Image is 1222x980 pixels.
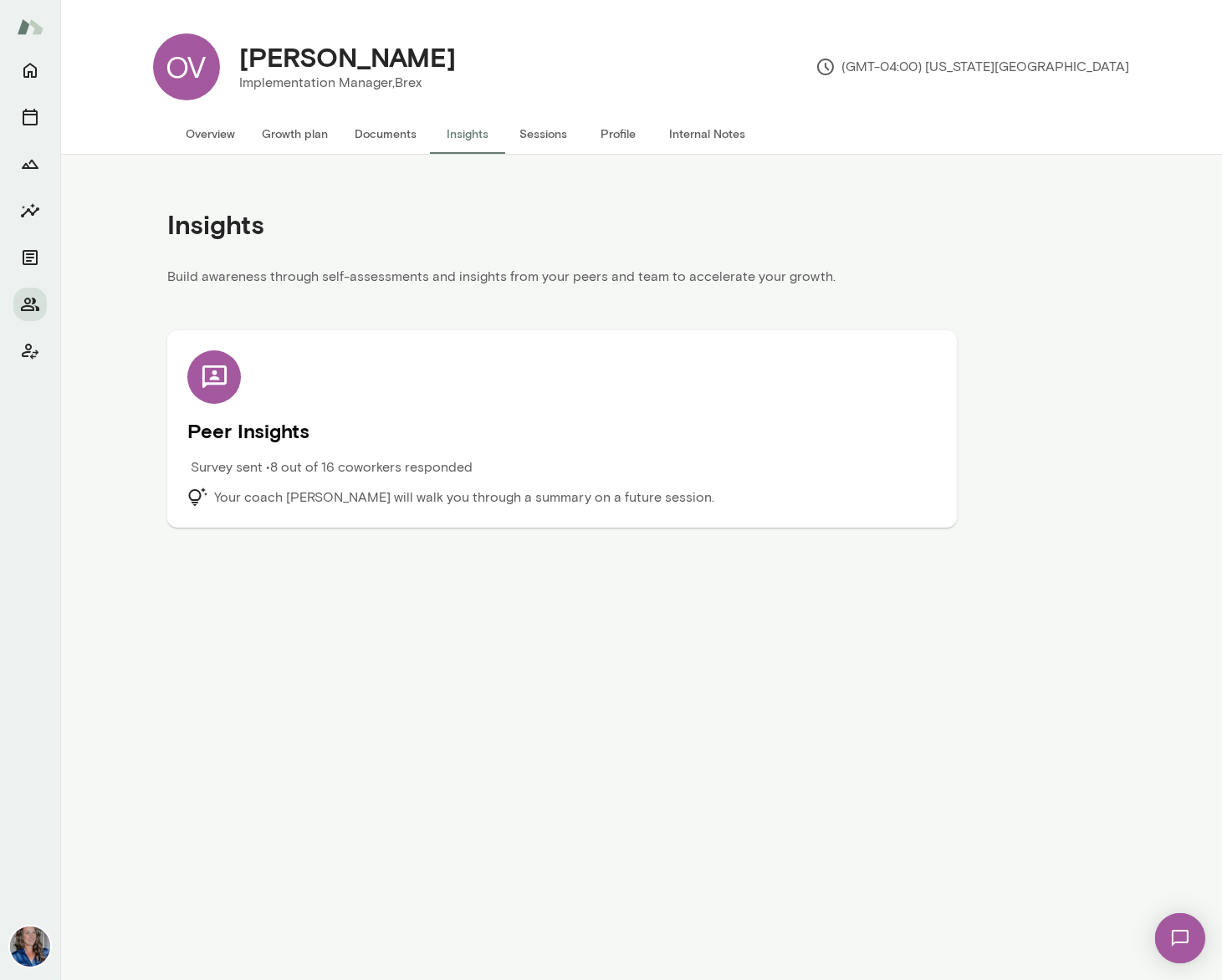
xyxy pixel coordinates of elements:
[167,330,957,528] div: Peer Insights Survey sent •8 out of 16 coworkers respondedYour coach [PERSON_NAME] will walk you ...
[581,114,657,154] button: Profile
[13,54,47,87] button: Home
[240,41,457,73] h4: [PERSON_NAME]
[342,114,431,154] button: Documents
[13,288,47,321] button: Members
[431,114,506,154] button: Insights
[17,11,43,43] img: Mento
[13,334,47,368] button: Client app
[13,147,47,181] button: Growth Plan
[240,73,457,93] p: Implementation Manager, Brex
[816,57,1130,77] p: (GMT-04:00) [US_STATE][GEOGRAPHIC_DATA]
[249,114,342,154] button: Growth plan
[167,208,264,240] h4: Insights
[167,267,957,297] p: Build awareness through self-assessments and insights from your peers and team to accelerate your...
[214,487,714,508] p: Your coach [PERSON_NAME] will walk you through a summary on a future session.
[506,114,581,154] button: Sessions
[13,194,47,227] button: Insights
[153,33,220,100] div: OV
[657,114,759,154] button: Internal Notes
[13,100,47,134] button: Sessions
[187,417,937,444] h5: Peer Insights
[191,457,473,477] p: Survey sent • 8 out of 16 coworkers responded
[187,350,937,508] div: Peer Insights Survey sent •8 out of 16 coworkers respondedYour coach [PERSON_NAME] will walk you ...
[10,926,50,967] img: Nicole Menkhoff
[173,114,249,154] button: Overview
[13,241,47,274] button: Documents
